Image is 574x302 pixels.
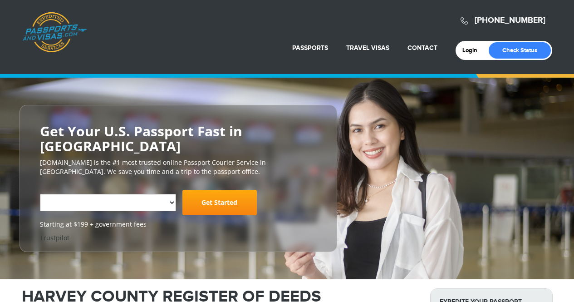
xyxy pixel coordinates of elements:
a: Check Status [489,42,551,59]
p: [DOMAIN_NAME] is the #1 most trusted online Passport Courier Service in [GEOGRAPHIC_DATA]. We sav... [40,158,317,176]
a: Trustpilot [40,233,69,242]
a: Contact [407,44,437,52]
a: Login [462,47,484,54]
a: [PHONE_NUMBER] [475,15,545,25]
a: Passports [292,44,328,52]
span: Starting at $199 + government fees [40,220,317,229]
a: Travel Visas [346,44,389,52]
a: Passports & [DOMAIN_NAME] [22,12,87,53]
a: Get Started [182,190,257,215]
h2: Get Your U.S. Passport Fast in [GEOGRAPHIC_DATA] [40,124,317,153]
